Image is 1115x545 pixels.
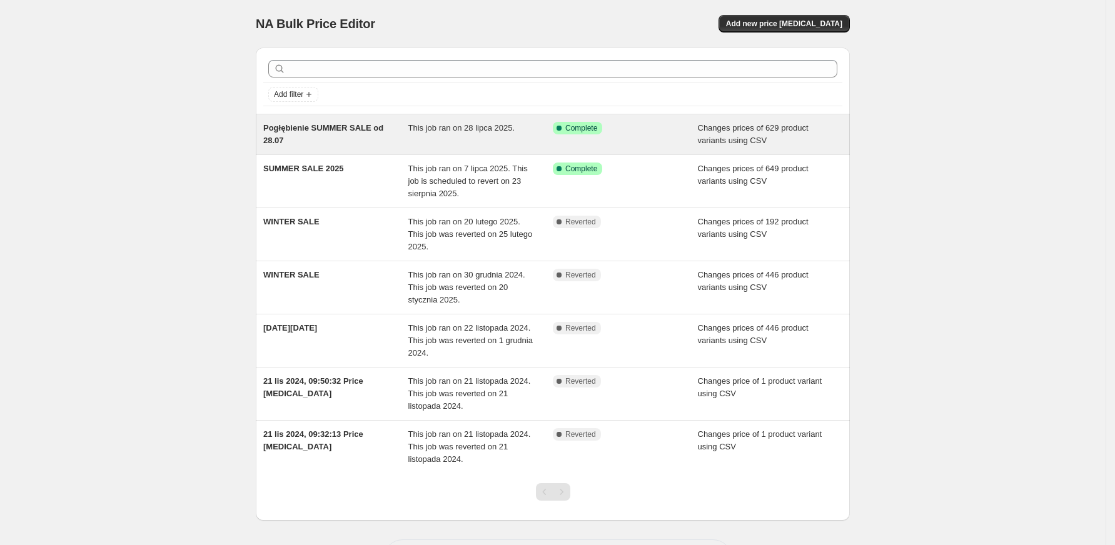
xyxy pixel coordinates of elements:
span: Reverted [565,270,596,280]
button: Add filter [268,87,318,102]
span: Complete [565,164,597,174]
span: WINTER SALE [263,217,320,226]
span: Reverted [565,217,596,227]
span: This job ran on 21 listopada 2024. This job was reverted on 21 listopada 2024. [408,376,531,411]
span: SUMMER SALE 2025 [263,164,344,173]
nav: Pagination [536,483,570,501]
span: Reverted [565,376,596,386]
span: Changes prices of 629 product variants using CSV [698,123,809,145]
span: This job ran on 28 lipca 2025. [408,123,515,132]
span: 21 lis 2024, 09:50:32 Price [MEDICAL_DATA] [263,376,363,398]
span: Changes price of 1 product variant using CSV [698,429,822,451]
span: Pogłębienie SUMMER SALE od 28.07 [263,123,383,145]
span: This job ran on 21 listopada 2024. This job was reverted on 21 listopada 2024. [408,429,531,464]
span: Add new price [MEDICAL_DATA] [726,19,842,29]
span: This job ran on 20 lutego 2025. This job was reverted on 25 lutego 2025. [408,217,533,251]
span: Complete [565,123,597,133]
span: Reverted [565,429,596,439]
span: Changes prices of 192 product variants using CSV [698,217,809,239]
span: Changes prices of 446 product variants using CSV [698,323,809,345]
span: Reverted [565,323,596,333]
span: [DATE][DATE] [263,323,317,332]
span: 21 lis 2024, 09:32:13 Price [MEDICAL_DATA] [263,429,363,451]
span: WINTER SALE [263,270,320,279]
span: Changes prices of 649 product variants using CSV [698,164,809,186]
span: This job ran on 22 listopada 2024. This job was reverted on 1 grudnia 2024. [408,323,533,357]
span: NA Bulk Price Editor [256,17,375,31]
span: This job ran on 30 grudnia 2024. This job was reverted on 20 stycznia 2025. [408,270,525,304]
span: Changes price of 1 product variant using CSV [698,376,822,398]
span: Changes prices of 446 product variants using CSV [698,270,809,292]
span: Add filter [274,89,303,99]
button: Add new price [MEDICAL_DATA] [719,15,850,32]
span: This job ran on 7 lipca 2025. This job is scheduled to revert on 23 sierpnia 2025. [408,164,528,198]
